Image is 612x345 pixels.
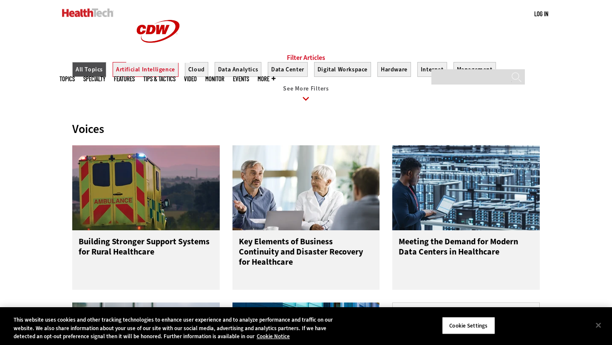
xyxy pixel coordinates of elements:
[114,76,135,82] a: Features
[314,62,371,77] button: Digital Workspace
[534,9,548,18] div: User menu
[589,316,608,334] button: Close
[79,237,213,271] h3: Building Stronger Support Systems for Rural Healthcare
[62,8,113,17] img: Home
[205,76,224,82] a: MonITor
[232,145,380,290] a: incident response team discusses around a table Key Elements of Business Continuity and Disaster ...
[392,145,540,290] a: engineer with laptop overlooking data center Meeting the Demand for Modern Data Centers in Health...
[257,333,290,340] a: More information about your privacy
[268,62,308,77] button: Data Center
[417,62,447,77] button: Internet
[442,317,495,334] button: Cookie Settings
[399,237,533,271] h3: Meeting the Demand for Modern Data Centers in Healthcare
[377,62,411,77] button: Hardware
[239,237,374,271] h3: Key Elements of Business Continuity and Disaster Recovery for Healthcare
[72,145,220,290] a: ambulance driving down country road at sunset Building Stronger Support Systems for Rural Healthcare
[143,76,176,82] a: Tips & Tactics
[534,10,548,17] a: Log in
[72,145,220,230] img: ambulance driving down country road at sunset
[72,122,540,136] div: Voices
[184,76,197,82] a: Video
[59,76,75,82] span: Topics
[83,76,105,82] span: Specialty
[14,316,337,341] div: This website uses cookies and other tracking technologies to enhance user experience and to analy...
[72,85,540,109] a: See More Filters
[392,145,540,230] img: engineer with laptop overlooking data center
[258,76,275,82] span: More
[233,76,249,82] a: Events
[232,145,380,230] img: incident response team discusses around a table
[126,56,190,65] a: CDW
[283,85,329,93] span: See More Filters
